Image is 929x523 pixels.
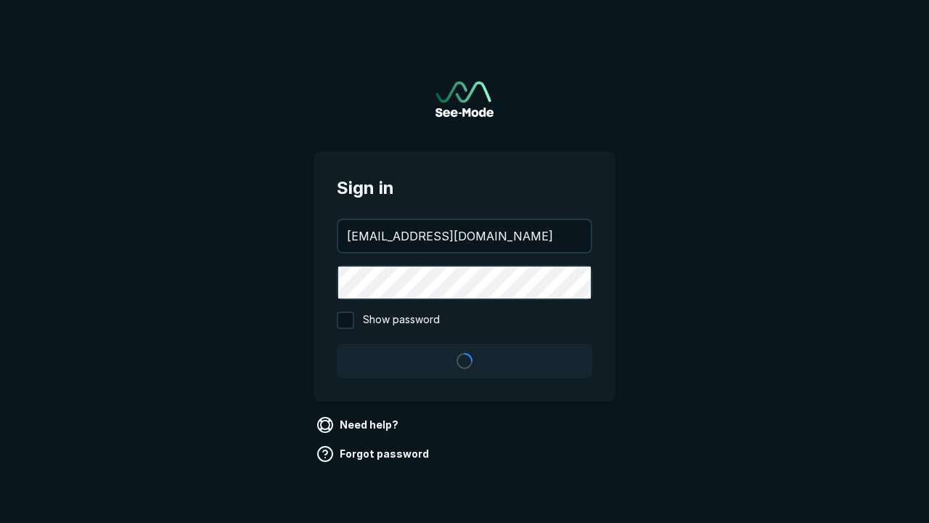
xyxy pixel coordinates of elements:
img: See-Mode Logo [435,81,494,117]
input: your@email.com [338,220,591,252]
a: Need help? [314,413,404,437]
a: Go to sign in [435,81,494,117]
a: Forgot password [314,442,435,466]
span: Sign in [337,175,592,201]
span: Show password [363,312,440,329]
